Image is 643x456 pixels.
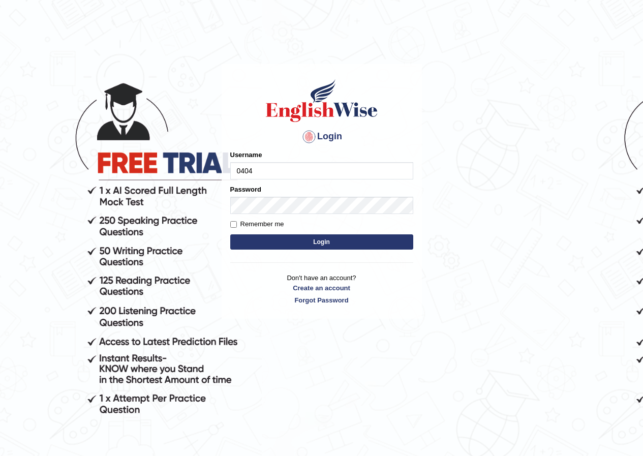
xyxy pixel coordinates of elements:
[264,78,380,124] img: Logo of English Wise sign in for intelligent practice with AI
[230,185,261,194] label: Password
[230,150,262,160] label: Username
[230,221,237,228] input: Remember me
[230,234,413,250] button: Login
[230,219,284,229] label: Remember me
[230,129,413,145] h4: Login
[230,273,413,305] p: Don't have an account?
[230,295,413,305] a: Forgot Password
[230,283,413,293] a: Create an account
